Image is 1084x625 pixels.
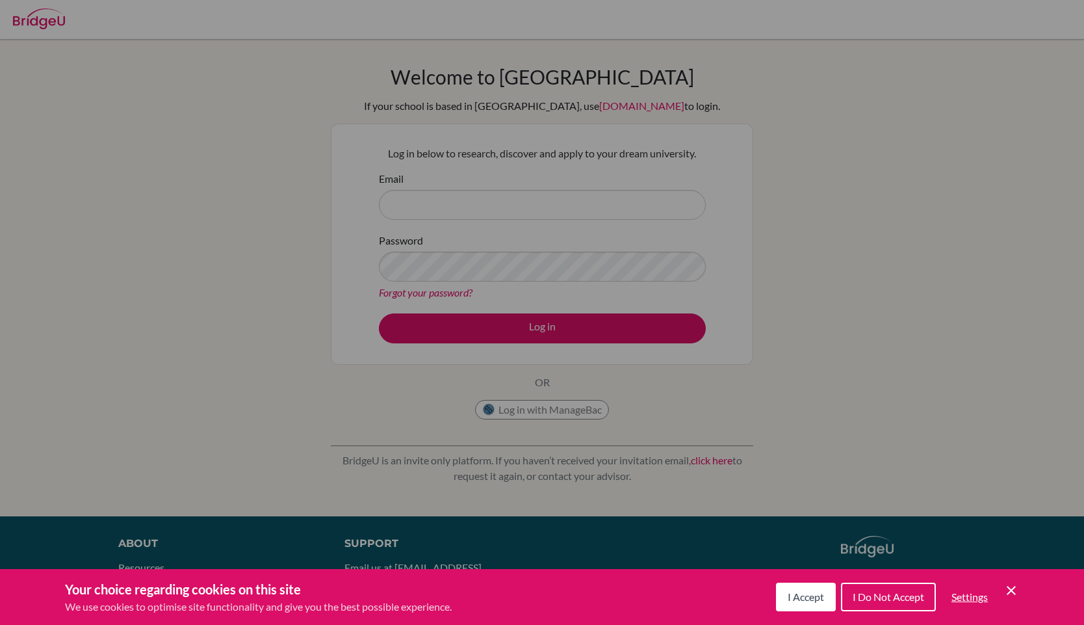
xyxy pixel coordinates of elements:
[1003,583,1019,598] button: Save and close
[853,591,924,603] span: I Do Not Accept
[776,583,836,611] button: I Accept
[788,591,824,603] span: I Accept
[65,599,452,615] p: We use cookies to optimise site functionality and give you the best possible experience.
[841,583,936,611] button: I Do Not Accept
[951,591,988,603] span: Settings
[65,579,452,599] h3: Your choice regarding cookies on this site
[941,584,998,610] button: Settings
